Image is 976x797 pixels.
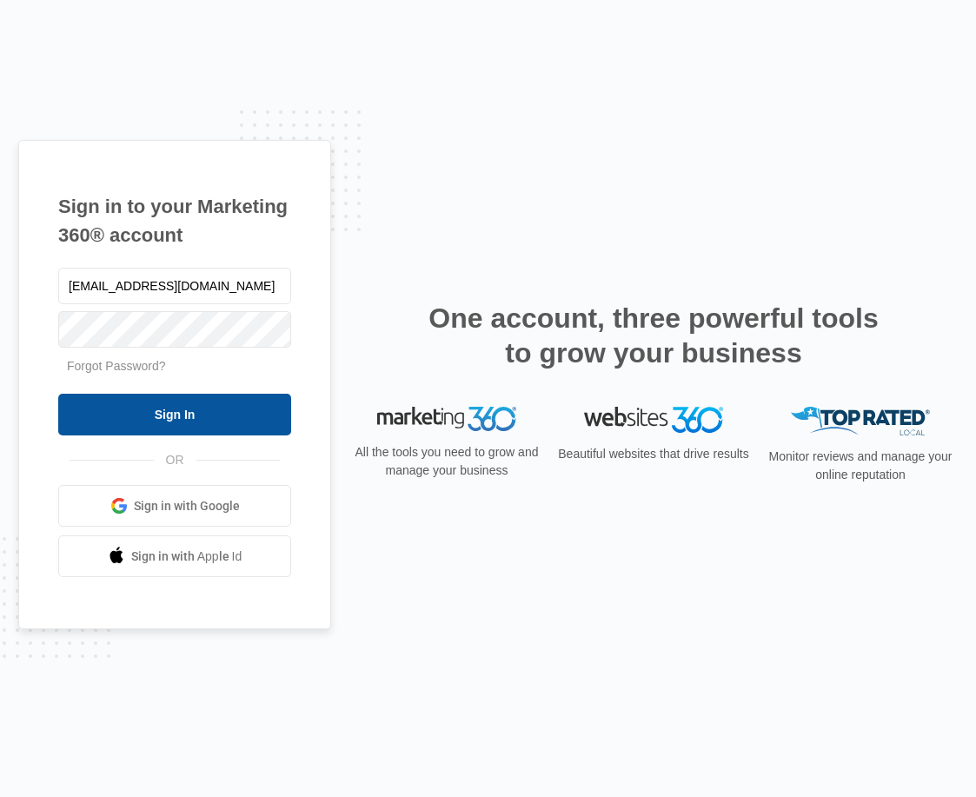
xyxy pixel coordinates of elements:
[423,301,884,370] h2: One account, three powerful tools to grow your business
[791,407,930,435] img: Top Rated Local
[67,359,166,373] a: Forgot Password?
[584,407,723,432] img: Websites 360
[556,445,751,463] p: Beautiful websites that drive results
[131,548,242,566] span: Sign in with Apple Id
[154,451,196,469] span: OR
[58,535,291,577] a: Sign in with Apple Id
[377,407,516,431] img: Marketing 360
[58,394,291,435] input: Sign In
[763,448,958,484] p: Monitor reviews and manage your online reputation
[134,497,240,515] span: Sign in with Google
[349,443,544,480] p: All the tools you need to grow and manage your business
[58,485,291,527] a: Sign in with Google
[58,268,291,304] input: Email
[58,192,291,249] h1: Sign in to your Marketing 360® account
